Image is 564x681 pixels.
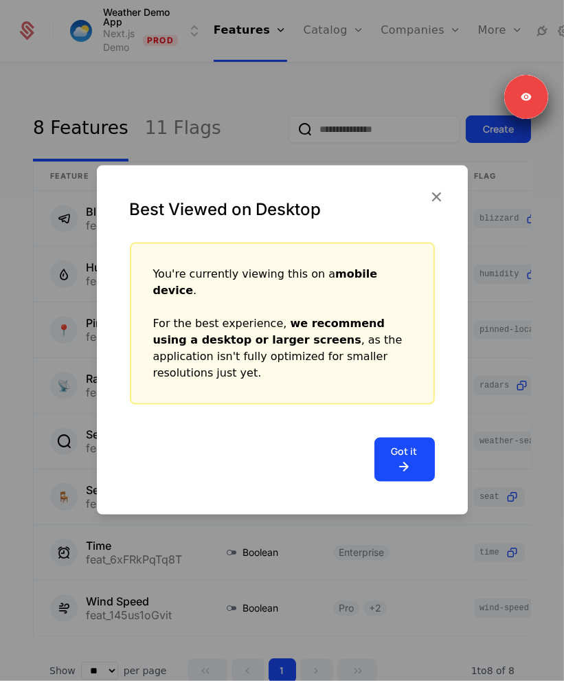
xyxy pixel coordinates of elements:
[392,458,418,474] i: arrow-right
[153,316,385,346] strong: we recommend using a desktop or larger screens
[153,265,411,381] div: You're currently viewing this on a . For the best experience, , as the application isn't fully op...
[153,267,378,296] strong: mobile device
[130,198,435,220] div: Best Viewed on Desktop
[374,437,435,481] button: Got it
